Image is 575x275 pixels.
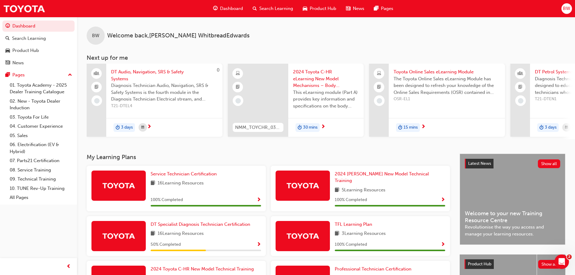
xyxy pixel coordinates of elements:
[465,224,560,237] span: Revolutionise the way you access and manage your learning resources.
[111,69,218,82] span: DT Audio, Navigation, SRS & Safety Systems
[151,171,219,177] a: Service Technician Certification
[158,180,204,187] span: 16 Learning Resources
[342,230,386,238] span: 3 Learning Resources
[7,174,75,184] a: 09. Technical Training
[293,69,359,89] span: 2024 Toyota C-HR eLearning New Model Mechanisms – Body Electrical – Part A (Module 3)
[421,124,426,130] span: next-icon
[2,19,75,69] button: DashboardSearch LearningProduct HubNews
[7,81,75,97] a: 01. Toyota Academy - 2025 Dealer Training Catalogue
[116,124,120,132] span: duration-icon
[2,45,75,56] a: Product Hub
[7,193,75,202] a: All Pages
[151,230,155,238] span: book-icon
[335,266,411,272] span: Professional Technician Certification
[147,124,152,130] span: next-icon
[303,124,318,131] span: 30 mins
[5,60,10,66] span: news-icon
[465,259,561,269] a: Product HubShow all
[335,187,339,194] span: book-icon
[303,5,307,12] span: car-icon
[335,197,367,203] span: 100 % Completed
[228,64,364,137] a: NMM_TOYCHR_032024_MODULE_32024 Toyota C-HR eLearning New Model Mechanisms – Body Electrical – Par...
[398,124,402,132] span: duration-icon
[107,32,250,39] span: Welcome back , [PERSON_NAME] WhitbreadEdwards
[257,197,261,203] span: Show Progress
[353,5,364,12] span: News
[12,72,25,78] div: Pages
[7,184,75,193] a: 10. TUNE Rev-Up Training
[335,230,339,238] span: book-icon
[151,241,181,248] span: 50 % Completed
[377,83,381,91] span: booktick-icon
[565,124,568,131] span: calendar-icon
[66,263,71,270] span: prev-icon
[567,254,572,259] span: 2
[94,98,100,104] span: learningRecordVerb_NONE-icon
[468,261,491,267] span: Product Hub
[102,180,135,191] img: Trak
[394,96,500,103] span: OSR-EL1
[213,5,218,12] span: guage-icon
[2,33,75,44] a: Search Learning
[335,221,375,228] a: TFL Learning Plan
[102,231,135,241] img: Trak
[217,67,219,73] span: 0
[236,83,240,91] span: booktick-icon
[539,124,544,132] span: duration-icon
[7,140,75,156] a: 06. Electrification (EV & Hybrid)
[441,196,445,204] button: Show Progress
[87,154,450,161] h3: My Learning Plans
[545,124,557,131] span: 3 days
[460,154,565,245] a: Latest NewsShow allWelcome to your new Training Resource CentreRevolutionise the way you access a...
[518,98,523,104] span: learningRecordVerb_NONE-icon
[335,266,414,273] a: Professional Technician Certification
[377,98,382,104] span: learningRecordVerb_NONE-icon
[3,2,45,15] a: Trak
[563,5,570,12] span: BW
[369,2,398,15] a: pages-iconPages
[286,231,319,241] img: Trak
[381,5,393,12] span: Pages
[2,21,75,32] a: Dashboard
[141,124,144,131] span: calendar-icon
[257,196,261,204] button: Show Progress
[465,210,560,224] span: Welcome to your new Training Resource Centre
[465,159,560,168] a: Latest NewsShow all
[293,89,359,110] span: This eLearning module (Part A) provides key information and specifications on the body electrical...
[253,5,257,12] span: search-icon
[151,222,250,227] span: DT Specialist Diagnosis Technician Certification
[87,64,222,137] a: 0DT Audio, Navigation, SRS & Safety SystemsDiagnosis Technician Audio, Navigation, SRS & Safety S...
[335,171,445,184] a: 2024 [PERSON_NAME] New Model Technical Training
[5,36,10,41] span: search-icon
[151,180,155,187] span: book-icon
[335,241,367,248] span: 100 % Completed
[220,5,243,12] span: Dashboard
[441,242,445,248] span: Show Progress
[346,5,350,12] span: news-icon
[5,72,10,78] span: pages-icon
[394,69,500,75] span: Toyota Online Sales eLearning Module
[7,97,75,113] a: 02. New - Toyota Dealer Induction
[7,165,75,175] a: 08. Service Training
[5,48,10,53] span: car-icon
[2,57,75,69] a: News
[235,98,241,104] span: learningRecordVerb_NONE-icon
[7,131,75,140] a: 05. Sales
[298,2,341,15] a: car-iconProduct Hub
[7,113,75,122] a: 03. Toyota For Life
[518,70,522,78] span: people-icon
[12,35,46,42] div: Search Learning
[518,83,522,91] span: booktick-icon
[538,159,561,168] button: Show all
[94,83,99,91] span: booktick-icon
[12,47,39,54] div: Product Hub
[68,71,72,79] span: up-icon
[257,242,261,248] span: Show Progress
[77,54,575,61] h3: Next up for me
[111,103,218,110] span: T21-DTEL4
[121,124,133,131] span: 3 days
[5,24,10,29] span: guage-icon
[158,230,204,238] span: 16 Learning Resources
[335,171,429,184] span: 2024 [PERSON_NAME] New Model Technical Training
[151,197,183,203] span: 100 % Completed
